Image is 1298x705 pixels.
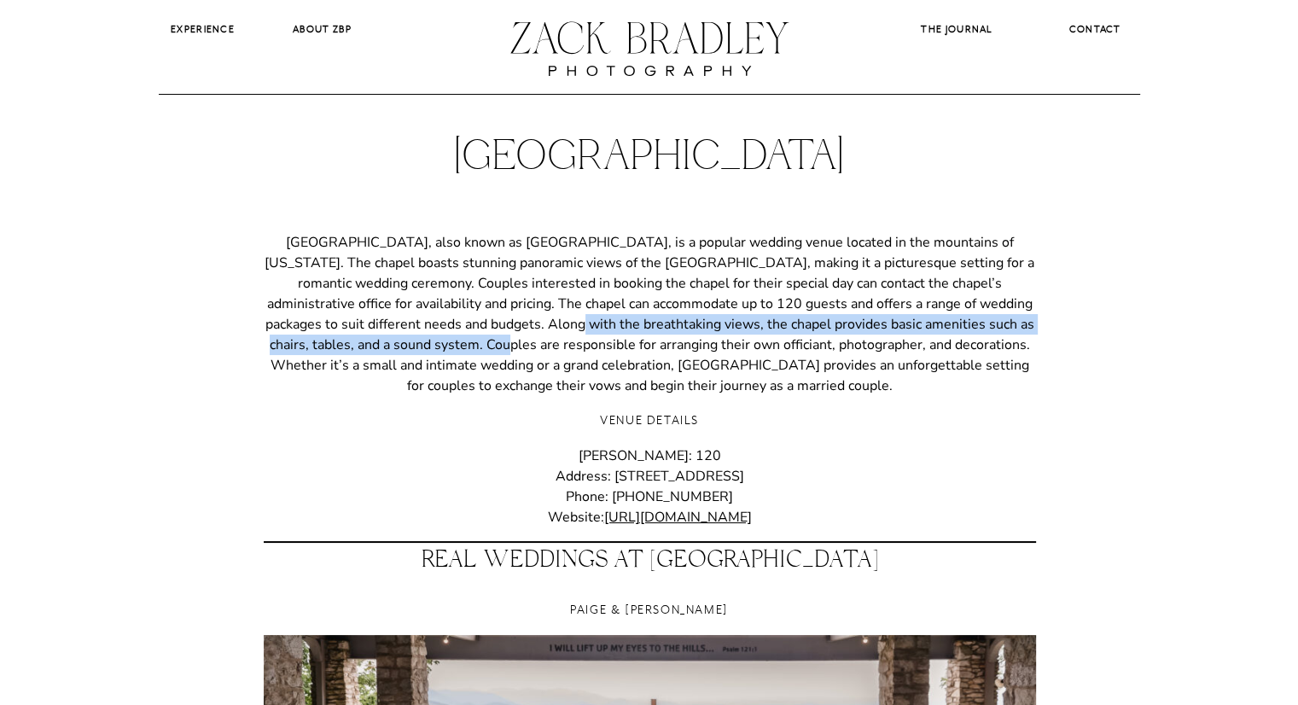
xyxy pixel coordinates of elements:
[264,599,1036,620] h3: Paige & [PERSON_NAME]
[264,550,1036,579] h2: Real Weddings at [GEOGRAPHIC_DATA]
[159,21,247,38] a: Experience
[1068,23,1120,35] b: CONTACT
[264,410,1036,430] h3: Venue Details
[1055,21,1136,38] a: CONTACT
[278,21,367,38] a: About ZBP
[352,132,947,184] h1: [GEOGRAPHIC_DATA]
[264,232,1036,396] p: [GEOGRAPHIC_DATA], also known as [GEOGRAPHIC_DATA], is a popular wedding venue located in the mou...
[921,23,992,35] b: The Journal
[293,23,352,35] b: About ZBP
[604,508,752,527] a: [URL][DOMAIN_NAME]
[909,21,1005,38] a: The Journal
[171,23,235,35] b: Experience
[264,446,1036,527] p: [PERSON_NAME]: 120 Address: [STREET_ADDRESS] Phone: [PHONE_NUMBER] Website:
